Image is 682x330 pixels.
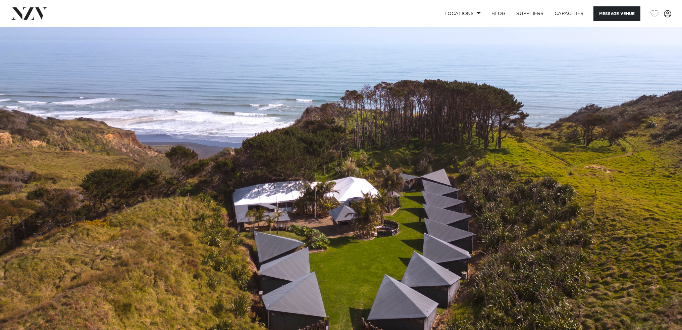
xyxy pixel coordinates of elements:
a: SUPPLIERS [511,6,549,21]
a: Locations [439,6,486,21]
img: nzv-logo.png [11,7,47,19]
button: Message Venue [593,6,640,21]
a: BLOG [486,6,511,21]
a: Capacities [549,6,589,21]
